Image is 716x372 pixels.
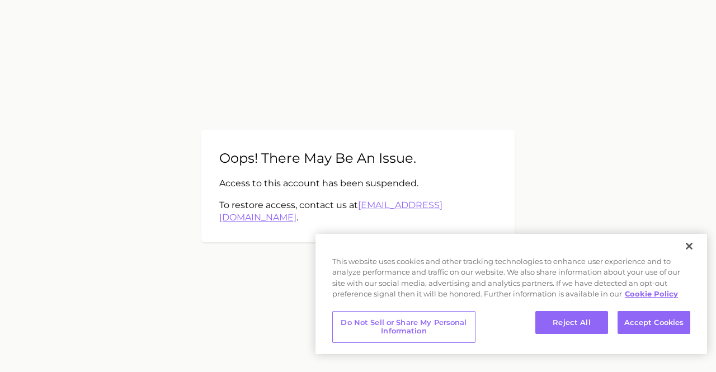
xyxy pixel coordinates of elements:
p: Access to this account has been suspended. [219,177,497,190]
p: To restore access, contact us at . [219,199,497,224]
button: Close [677,234,701,258]
button: Reject All [535,311,608,335]
div: Cookie banner [315,234,707,354]
button: Accept Cookies [618,311,690,335]
div: Privacy [315,234,707,354]
h2: Oops! There may be an issue. [219,150,497,166]
button: Do Not Sell or Share My Personal Information, Opens the preference center dialog [332,311,475,343]
a: More information about your privacy, opens in a new tab [625,289,678,298]
div: This website uses cookies and other tracking technologies to enhance user experience and to analy... [315,256,707,305]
